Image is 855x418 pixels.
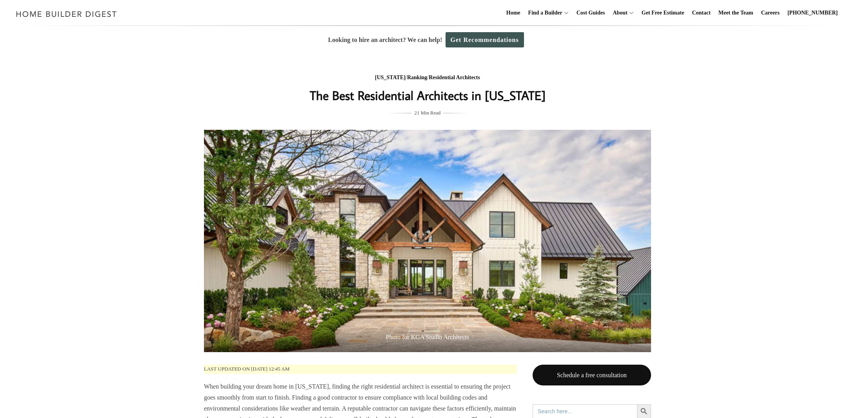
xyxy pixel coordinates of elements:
[429,75,480,80] a: Residential Architects
[13,6,120,22] img: Home Builder Digest
[640,407,648,416] svg: Search
[407,75,427,80] a: Ranking
[689,0,713,25] a: Contact
[758,0,783,25] a: Careers
[204,365,517,374] p: Last updated on [DATE] 12:45 am
[639,0,688,25] a: Get Free Estimate
[415,109,441,117] span: 21 Min Read
[573,0,608,25] a: Cost Guides
[204,325,651,352] span: Photo for KGA Studio Architects
[715,0,757,25] a: Meet the Team
[446,32,524,47] a: Get Recommendations
[784,0,841,25] a: [PHONE_NUMBER]
[271,86,584,105] h1: The Best Residential Architects in [US_STATE]
[525,0,562,25] a: Find a Builder
[503,0,524,25] a: Home
[375,75,406,80] a: [US_STATE]
[271,73,584,83] div: / /
[609,0,627,25] a: About
[533,365,651,385] a: Schedule a free consultation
